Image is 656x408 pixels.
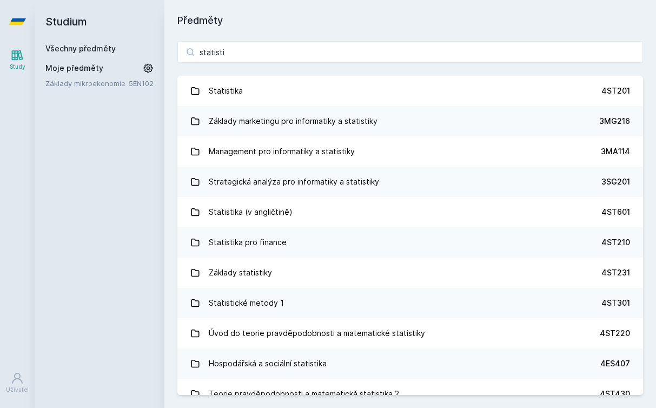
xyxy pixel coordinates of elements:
[600,328,630,339] div: 4ST220
[209,292,284,314] div: Statistické metody 1
[209,171,379,193] div: Strategická analýza pro informatiky a statistiky
[209,383,399,405] div: Teorie pravděpodobnosti a matematická statistika 2
[209,80,243,102] div: Statistika
[45,63,103,74] span: Moje předměty
[209,353,327,374] div: Hospodářská a sociální statistika
[601,146,630,157] div: 3MA114
[45,44,116,53] a: Všechny předměty
[601,85,630,96] div: 4ST201
[129,79,154,88] a: 5EN102
[177,348,643,379] a: Hospodářská a sociální statistika 4ES407
[6,386,29,394] div: Uživatel
[599,116,630,127] div: 3MG216
[177,76,643,106] a: Statistika 4ST201
[209,232,287,253] div: Statistika pro finance
[601,237,630,248] div: 4ST210
[10,63,25,71] div: Study
[600,358,630,369] div: 4ES407
[177,41,643,63] input: Název nebo ident předmětu…
[209,323,425,344] div: Úvod do teorie pravděpodobnosti a matematické statistiky
[177,197,643,227] a: Statistika (v angličtině) 4ST601
[177,13,643,28] h1: Předměty
[177,258,643,288] a: Základy statistiky 4ST231
[177,136,643,167] a: Management pro informatiky a statistiky 3MA114
[601,176,630,187] div: 3SG201
[209,110,377,132] div: Základy marketingu pro informatiky a statistiky
[209,141,355,162] div: Management pro informatiky a statistiky
[601,207,630,218] div: 4ST601
[601,267,630,278] div: 4ST231
[177,288,643,318] a: Statistické metody 1 4ST301
[177,227,643,258] a: Statistika pro finance 4ST210
[209,201,293,223] div: Statistika (v angličtině)
[177,318,643,348] a: Úvod do teorie pravděpodobnosti a matematické statistiky 4ST220
[600,389,630,399] div: 4ST430
[2,366,32,399] a: Uživatel
[177,106,643,136] a: Základy marketingu pro informatiky a statistiky 3MG216
[2,43,32,76] a: Study
[45,78,129,89] a: Základy mikroekonomie
[209,262,272,284] div: Základy statistiky
[177,167,643,197] a: Strategická analýza pro informatiky a statistiky 3SG201
[601,298,630,308] div: 4ST301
